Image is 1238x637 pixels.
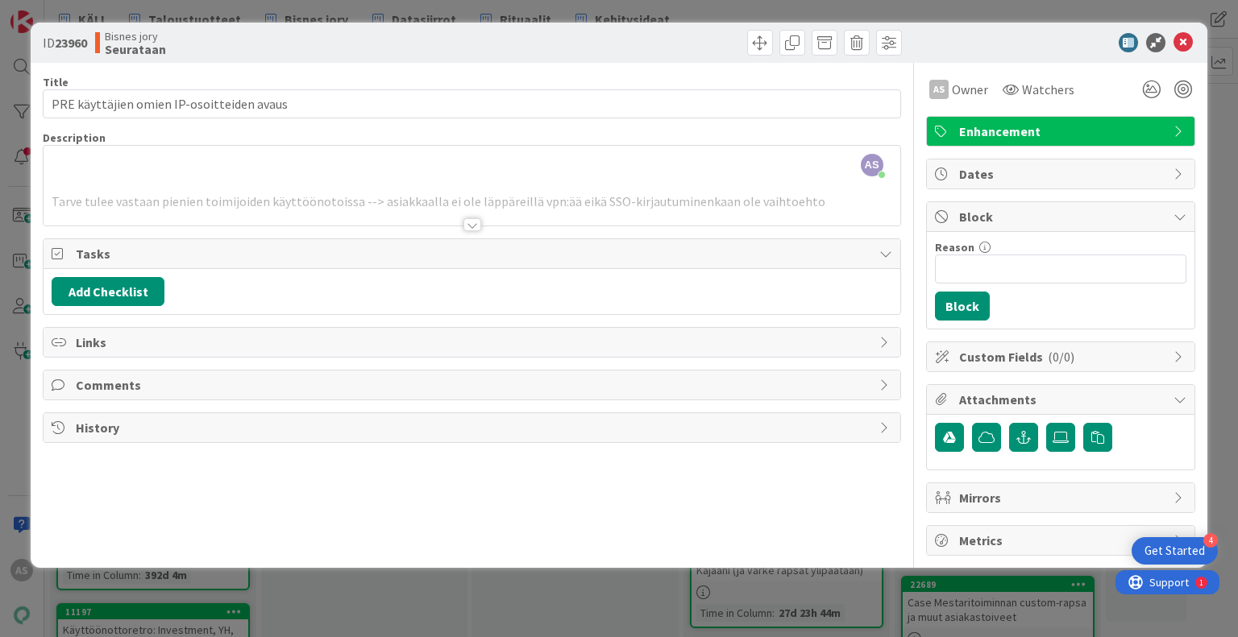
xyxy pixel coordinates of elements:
span: Links [76,333,870,352]
span: ( 0/0 ) [1048,349,1074,365]
span: Enhancement [959,122,1165,141]
span: Watchers [1022,80,1074,99]
span: Comments [76,375,870,395]
b: 23960 [55,35,87,51]
span: Block [959,207,1165,226]
span: Owner [952,80,988,99]
span: Support [34,2,73,22]
div: 4 [1203,533,1218,548]
span: History [76,418,870,437]
span: Metrics [959,531,1165,550]
span: AS [861,154,883,176]
div: 1 [84,6,88,19]
span: Bisnes jory [105,30,166,43]
label: Title [43,75,69,89]
span: ID [43,33,87,52]
b: Seurataan [105,43,166,56]
span: Dates [959,164,1165,184]
button: Add Checklist [52,277,164,306]
input: type card name here... [43,89,900,118]
span: Tasks [76,244,870,263]
span: Attachments [959,390,1165,409]
div: Open Get Started checklist, remaining modules: 4 [1132,537,1218,565]
span: Custom Fields [959,347,1165,366]
div: AS [929,80,949,99]
span: Description [43,130,106,145]
div: Get Started [1145,543,1205,559]
label: Reason [935,240,974,254]
span: Mirrors [959,488,1165,507]
button: Block [935,292,990,321]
